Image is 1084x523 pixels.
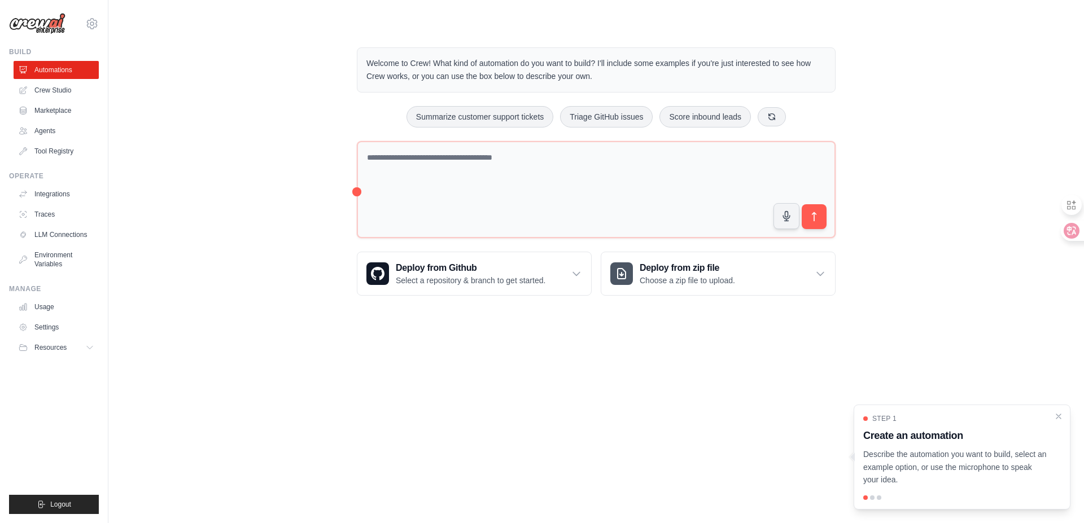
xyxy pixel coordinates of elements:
p: Welcome to Crew! What kind of automation do you want to build? I'll include some examples if you'... [366,57,826,83]
a: Marketplace [14,102,99,120]
button: Logout [9,495,99,514]
p: Choose a zip file to upload. [640,275,735,286]
div: Manage [9,284,99,293]
a: Tool Registry [14,142,99,160]
a: Agents [14,122,99,140]
div: Operate [9,172,99,181]
h3: Deploy from zip file [640,261,735,275]
h3: Create an automation [863,428,1047,443]
p: Select a repository & branch to get started. [396,275,545,286]
h3: Deploy from Github [396,261,545,275]
span: Step 1 [872,414,897,423]
img: Logo [9,13,65,34]
a: Traces [14,205,99,223]
a: LLM Connections [14,226,99,244]
div: Build [9,47,99,56]
button: Close walkthrough [1054,412,1063,421]
span: Resources [34,343,67,352]
button: Score inbound leads [659,106,751,128]
a: Automations [14,61,99,79]
button: Resources [14,339,99,357]
a: Crew Studio [14,81,99,99]
a: Settings [14,318,99,336]
button: Summarize customer support tickets [406,106,553,128]
p: Describe the automation you want to build, select an example option, or use the microphone to spe... [863,448,1047,486]
a: Environment Variables [14,246,99,273]
button: Triage GitHub issues [560,106,653,128]
span: Logout [50,500,71,509]
a: Integrations [14,185,99,203]
a: Usage [14,298,99,316]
